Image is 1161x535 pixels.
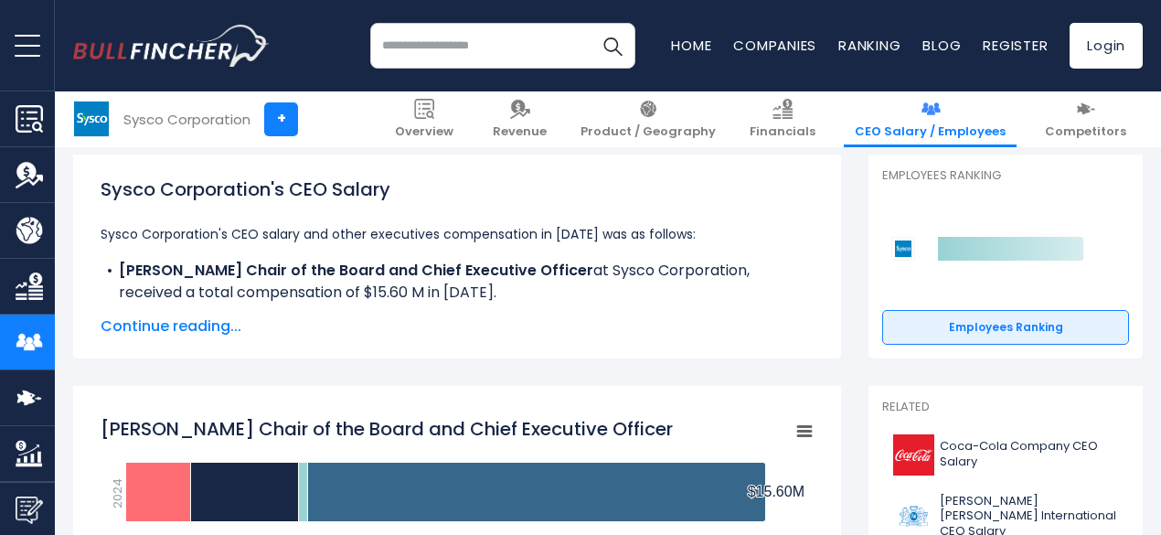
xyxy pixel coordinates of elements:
[882,430,1129,480] a: Coca-Cola Company CEO Salary
[844,91,1017,147] a: CEO Salary / Employees
[838,36,900,55] a: Ranking
[739,91,826,147] a: Financials
[109,478,126,508] text: 2024
[482,91,558,147] a: Revenue
[590,23,635,69] button: Search
[73,25,270,67] a: Go to homepage
[101,416,673,442] tspan: [PERSON_NAME] Chair of the Board and Chief Executive Officer
[395,124,453,140] span: Overview
[1045,124,1126,140] span: Competitors
[748,484,804,499] tspan: $15.60M
[493,124,547,140] span: Revenue
[101,260,814,304] li: at Sysco Corporation, received a total compensation of $15.60 M in [DATE].
[101,316,814,337] span: Continue reading...
[101,223,814,245] p: Sysco Corporation's CEO salary and other executives compensation in [DATE] was as follows:
[855,124,1006,140] span: CEO Salary / Employees
[1070,23,1143,69] a: Login
[119,260,593,281] b: [PERSON_NAME] Chair of the Board and Chief Executive Officer
[983,36,1048,55] a: Register
[123,109,250,130] div: Sysco Corporation
[882,168,1129,184] p: Employees Ranking
[733,36,816,55] a: Companies
[882,400,1129,415] p: Related
[580,124,716,140] span: Product / Geography
[384,91,464,147] a: Overview
[73,25,270,67] img: bullfincher logo
[893,434,934,476] img: KO logo
[891,237,915,261] img: Sysco Corporation competitors logo
[882,310,1129,345] a: Employees Ranking
[671,36,711,55] a: Home
[940,439,1118,470] span: Coca-Cola Company CEO Salary
[264,102,298,136] a: +
[101,176,814,203] h1: Sysco Corporation's CEO Salary
[922,36,961,55] a: Blog
[1034,91,1137,147] a: Competitors
[750,124,815,140] span: Financials
[74,102,109,136] img: SYY logo
[570,91,727,147] a: Product / Geography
